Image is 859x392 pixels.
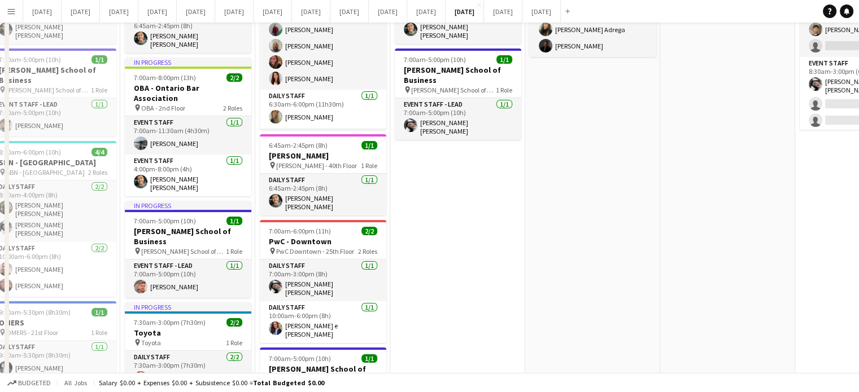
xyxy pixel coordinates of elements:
[254,1,292,23] button: [DATE]
[226,73,242,82] span: 2/2
[269,354,331,363] span: 7:00am-5:00pm (10h)
[125,83,251,103] h3: OBA - Ontario Bar Association
[260,2,386,90] app-card-role: Daily Staff4/46:30am-2:30pm (8h)[PERSON_NAME][PERSON_NAME][PERSON_NAME][PERSON_NAME]
[91,328,107,337] span: 1 Role
[411,86,496,94] span: [PERSON_NAME] School of Business - 30th Floor
[484,1,522,23] button: [DATE]
[407,1,446,23] button: [DATE]
[358,247,377,256] span: 2 Roles
[125,11,251,53] app-card-role: Daily Staff1/16:45am-2:45pm (8h)[PERSON_NAME] [PERSON_NAME]
[125,328,251,338] h3: Toyota
[446,1,484,23] button: [DATE]
[404,55,466,64] span: 7:00am-5:00pm (10h)
[269,141,328,149] span: 6:45am-2:45pm (8h)
[260,174,386,215] app-card-role: Daily Staff1/16:45am-2:45pm (8h)[PERSON_NAME] [PERSON_NAME]
[23,1,62,23] button: [DATE]
[496,55,512,64] span: 1/1
[292,1,330,23] button: [DATE]
[125,259,251,298] app-card-role: Event Staff - Lead1/17:00am-5:00pm (10h)[PERSON_NAME]
[62,378,89,387] span: All jobs
[91,148,107,156] span: 4/4
[215,1,254,23] button: [DATE]
[177,1,215,23] button: [DATE]
[125,155,251,196] app-card-role: Event Staff1/14:00pm-8:00pm (4h)[PERSON_NAME] [PERSON_NAME]
[361,227,377,235] span: 2/2
[6,168,85,177] span: SBN - [GEOGRAPHIC_DATA]
[276,247,354,256] span: PwC Downtown - 25th Floor
[6,328,58,337] span: OMERS - 21st Floor
[99,378,324,387] div: Salary $0.00 + Expenses $0.00 + Subsistence $0.00 =
[6,377,53,389] button: Budgeted
[395,2,521,44] app-card-role: Daily Staff1/16:45am-2:45pm (8h)[PERSON_NAME] [PERSON_NAME]
[369,1,407,23] button: [DATE]
[125,116,251,155] app-card-role: Event Staff1/17:00am-11:30am (4h30m)[PERSON_NAME]
[260,259,386,301] app-card-role: Daily Staff1/17:00am-3:00pm (8h)[PERSON_NAME] [PERSON_NAME]
[88,168,107,177] span: 2 Roles
[530,2,656,57] app-card-role: Event Staff2/210:30am-3:00pm (4h30m)[PERSON_NAME] Adrega[PERSON_NAME]
[141,104,185,112] span: OBA - 2nd Floor
[226,247,242,256] span: 1 Role
[141,338,161,347] span: Toyota
[276,161,357,170] span: [PERSON_NAME] - 40th Floor
[253,378,324,387] span: Total Budgeted $0.00
[134,73,196,82] span: 7:00am-8:00pm (13h)
[223,104,242,112] span: 2 Roles
[226,318,242,327] span: 2/2
[260,90,386,128] app-card-role: Daily Staff1/16:30am-6:00pm (11h30m)[PERSON_NAME]
[260,301,386,343] app-card-role: Daily Staff1/110:00am-6:00pm (8h)[PERSON_NAME] e [PERSON_NAME]
[395,98,521,140] app-card-role: Event Staff - Lead1/17:00am-5:00pm (10h)[PERSON_NAME] [PERSON_NAME]
[125,58,251,67] div: In progress
[125,58,251,196] app-job-card: In progress7:00am-8:00pm (13h)2/2OBA - Ontario Bar Association OBA - 2nd Floor2 RolesEvent Staff1...
[91,55,107,64] span: 1/1
[125,302,251,311] div: In progress
[395,65,521,85] h3: [PERSON_NAME] School of Business
[18,379,51,387] span: Budgeted
[260,151,386,161] h3: [PERSON_NAME]
[330,1,369,23] button: [DATE]
[361,354,377,363] span: 1/1
[395,49,521,140] app-job-card: 7:00am-5:00pm (10h)1/1[PERSON_NAME] School of Business [PERSON_NAME] School of Business - 30th Fl...
[361,141,377,149] span: 1/1
[100,1,138,23] button: [DATE]
[260,220,386,343] app-job-card: 7:00am-6:00pm (11h)2/2PwC - Downtown PwC Downtown - 25th Floor2 RolesDaily Staff1/17:00am-3:00pm ...
[260,134,386,215] app-job-card: 6:45am-2:45pm (8h)1/1[PERSON_NAME] [PERSON_NAME] - 40th Floor1 RoleDaily Staff1/16:45am-2:45pm (8...
[125,201,251,298] app-job-card: In progress7:00am-5:00pm (10h)1/1[PERSON_NAME] School of Business [PERSON_NAME] School of Busines...
[138,1,177,23] button: [DATE]
[226,217,242,225] span: 1/1
[125,226,251,246] h3: [PERSON_NAME] School of Business
[6,86,91,94] span: [PERSON_NAME] School of Business - 30th Floor
[134,318,206,327] span: 7:30am-3:00pm (7h30m)
[496,86,512,94] span: 1 Role
[134,217,196,225] span: 7:00am-5:00pm (10h)
[62,1,100,23] button: [DATE]
[361,161,377,170] span: 1 Role
[260,364,386,384] h3: [PERSON_NAME] School of Business
[260,236,386,246] h3: PwC - Downtown
[91,308,107,316] span: 1/1
[522,1,561,23] button: [DATE]
[91,86,107,94] span: 1 Role
[226,338,242,347] span: 1 Role
[125,201,251,210] div: In progress
[141,247,226,256] span: [PERSON_NAME] School of Business - 30th Floor
[269,227,331,235] span: 7:00am-6:00pm (11h)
